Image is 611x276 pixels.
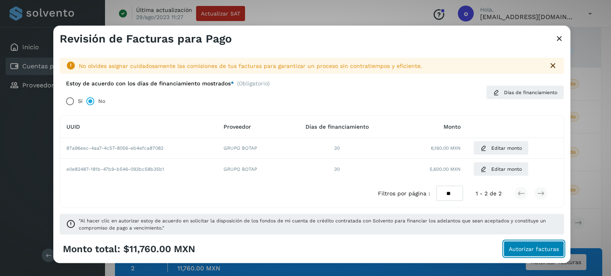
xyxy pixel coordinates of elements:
td: 87a96eec-4aa7-4c57-8056-eb4efca87082 [60,138,217,158]
span: UUID [66,124,80,130]
td: 30 [283,138,391,158]
span: 1 - 2 de 2 [476,189,502,197]
span: Autorizar facturas [509,246,559,252]
label: No [98,93,105,109]
div: No olvides asignar cuidadosamente las comisiones de tus facturas para garantizar un proceso sin c... [79,62,542,70]
span: (Obligatorio) [237,80,270,90]
button: Autorizar facturas [504,241,564,257]
span: Filtros por página : [378,189,430,197]
label: Sí [78,93,82,109]
button: Editar monto [473,141,529,155]
span: 6,160.00 MXN [431,145,461,152]
span: 5,600.00 MXN [430,165,461,172]
label: Estoy de acuerdo con los días de financiamiento mostrados [66,80,234,87]
span: Editar monto [491,145,522,152]
td: GRUPO BOTAP [217,158,283,179]
td: GRUPO BOTAP [217,138,283,158]
h3: Revisión de Facturas para Pago [60,32,232,45]
span: Días de financiamiento [305,124,369,130]
td: e0e82487-181b-47b9-b546-093bc58b35b1 [60,158,217,179]
button: Editar monto [473,162,529,176]
span: Monto [444,124,461,130]
span: "Al hacer clic en autorizar estoy de acuerdo en solicitar la disposición de los fondos de mi cuen... [79,217,558,232]
button: Días de financiamiento [486,85,564,99]
span: Editar monto [491,165,522,172]
span: Monto total: [63,243,120,255]
span: Días de financiamiento [504,89,557,96]
span: Proveedor [224,124,251,130]
td: 30 [283,158,391,179]
span: $11,760.00 MXN [123,243,195,255]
